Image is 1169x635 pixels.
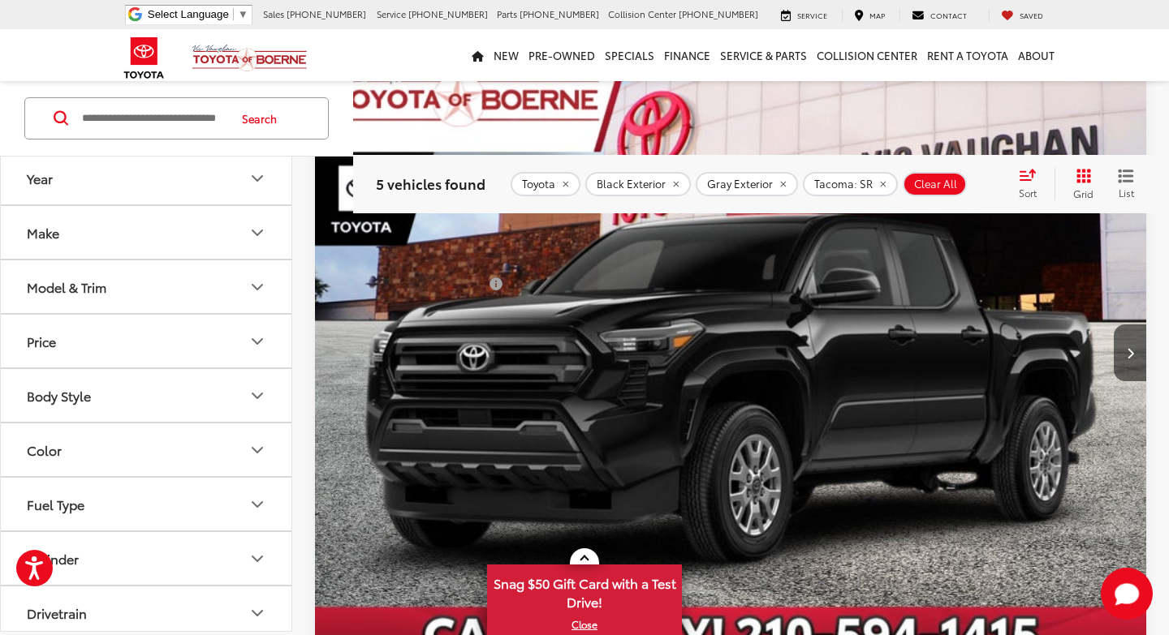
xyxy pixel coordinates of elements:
div: Price [27,333,56,349]
span: 5 vehicles found [376,174,485,193]
button: Fuel TypeFuel Type [1,478,293,530]
span: Contact [930,10,967,20]
button: remove Tacoma: SR [803,172,898,196]
span: ▼ [238,8,248,20]
div: Fuel Type [27,496,84,512]
span: Clear All [914,178,957,191]
div: Price [248,331,267,350]
input: Search by Make, Model, or Keyword [80,99,226,138]
span: Select Language [148,8,229,20]
span: Gray Exterior [707,178,773,191]
a: Service [769,9,839,22]
span: Saved [1020,10,1043,20]
button: Model & TrimModel & Trim [1,260,293,313]
span: [PHONE_NUMBER] [679,7,758,20]
button: Grid View [1055,168,1106,200]
a: Collision Center [812,29,922,81]
span: Collision Center [608,7,676,20]
span: Black Exterior [597,178,666,191]
button: Toggle Chat Window [1101,568,1153,620]
a: Finance [659,29,715,81]
a: Home [467,29,489,81]
img: Toyota [114,32,175,84]
a: New [489,29,524,81]
button: MakeMake [1,206,293,259]
img: Vic Vaughan Toyota of Boerne [192,44,308,72]
span: Toyota [522,178,555,191]
span: Snag $50 Gift Card with a Test Drive! [489,566,680,616]
div: Drivetrain [27,605,87,620]
div: Color [248,440,267,459]
button: Select sort value [1011,168,1055,200]
button: Search [226,98,300,139]
span: List [1118,186,1134,200]
div: Cylinder [248,548,267,568]
div: Make [248,222,267,242]
span: Parts [497,7,517,20]
span: Sort [1019,186,1037,200]
button: remove Black [585,172,691,196]
button: remove Toyota [511,172,580,196]
div: Body Style [248,385,267,405]
span: Grid [1073,187,1094,200]
button: YearYear [1,152,293,204]
span: [PHONE_NUMBER] [287,7,366,20]
button: Body StyleBody Style [1,369,293,422]
a: Map [842,9,897,22]
div: Year [27,170,53,186]
div: Model & Trim [248,277,267,296]
div: Drivetrain [248,603,267,622]
span: Sales [263,7,284,20]
button: remove Gray [696,172,798,196]
a: Select Language​ [148,8,248,20]
button: Clear All [903,172,967,196]
div: Model & Trim [27,279,106,294]
span: [PHONE_NUMBER] [520,7,599,20]
a: About [1013,29,1059,81]
span: [PHONE_NUMBER] [408,7,488,20]
span: Tacoma: SR [814,178,873,191]
button: Next image [1114,324,1146,381]
a: Rent a Toyota [922,29,1013,81]
span: ​ [233,8,234,20]
svg: Start Chat [1101,568,1153,620]
button: PricePrice [1,315,293,367]
a: Specials [600,29,659,81]
span: Service [797,10,827,20]
div: Body Style [27,388,91,403]
div: Cylinder [27,551,79,566]
div: Color [27,442,62,457]
span: Service [377,7,406,20]
a: Contact [899,9,979,22]
button: List View [1106,168,1146,200]
button: CylinderCylinder [1,532,293,585]
div: Fuel Type [248,494,267,513]
a: Pre-Owned [524,29,600,81]
div: Make [27,225,59,240]
span: Map [869,10,885,20]
a: Service & Parts: Opens in a new tab [715,29,812,81]
div: Year [248,168,267,187]
a: My Saved Vehicles [989,9,1055,22]
button: ColorColor [1,423,293,476]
